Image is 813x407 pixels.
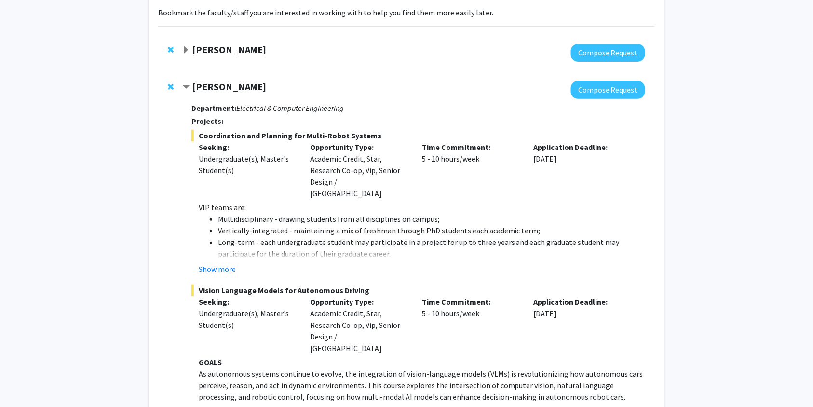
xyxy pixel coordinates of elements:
[199,141,296,153] p: Seeking:
[310,296,407,308] p: Opportunity Type:
[191,103,236,113] strong: Department:
[182,46,190,54] span: Expand Anup Das Bookmark
[191,285,645,296] span: Vision Language Models for Autonomous Driving
[199,263,236,275] button: Show more
[7,364,41,400] iframe: Chat
[303,141,415,199] div: Academic Credit, Star, Research Co-op, Vip, Senior Design / [GEOGRAPHIC_DATA]
[192,43,267,55] strong: [PERSON_NAME]
[192,81,267,93] strong: [PERSON_NAME]
[199,357,222,367] strong: GOALS
[218,225,645,236] li: Vertically-integrated - maintaining a mix of freshman through PhD students each academic term;
[526,141,638,199] div: [DATE]
[422,296,519,308] p: Time Commitment:
[310,141,407,153] p: Opportunity Type:
[422,141,519,153] p: Time Commitment:
[168,46,174,54] span: Remove Anup Das from bookmarks
[199,308,296,331] div: Undergraduate(s), Master's Student(s)
[533,141,631,153] p: Application Deadline:
[199,296,296,308] p: Seeking:
[158,7,655,18] p: Bookmark the faculty/staff you are interested in working with to help you find them more easily l...
[533,296,631,308] p: Application Deadline:
[415,141,527,199] div: 5 - 10 hours/week
[415,296,527,354] div: 5 - 10 hours/week
[182,83,190,91] span: Contract Lifeng Zhou Bookmark
[526,296,638,354] div: [DATE]
[191,116,223,126] strong: Projects:
[218,236,645,259] li: Long-term - each undergraduate student may participate in a project for up to three years and eac...
[236,103,344,113] i: Electrical & Computer Engineering
[571,44,645,62] button: Compose Request to Anup Das
[199,153,296,176] div: Undergraduate(s), Master's Student(s)
[168,83,174,91] span: Remove Lifeng Zhou from bookmarks
[303,296,415,354] div: Academic Credit, Star, Research Co-op, Vip, Senior Design / [GEOGRAPHIC_DATA]
[191,130,645,141] span: Coordination and Planning for Multi-Robot Systems
[199,368,645,403] p: As autonomous systems continue to evolve, the integration of vision-language models (VLMs) is rev...
[218,213,645,225] li: Multidisciplinary - drawing students from all disciplines on campus;
[199,202,645,213] p: VIP teams are:
[571,81,645,99] button: Compose Request to Lifeng Zhou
